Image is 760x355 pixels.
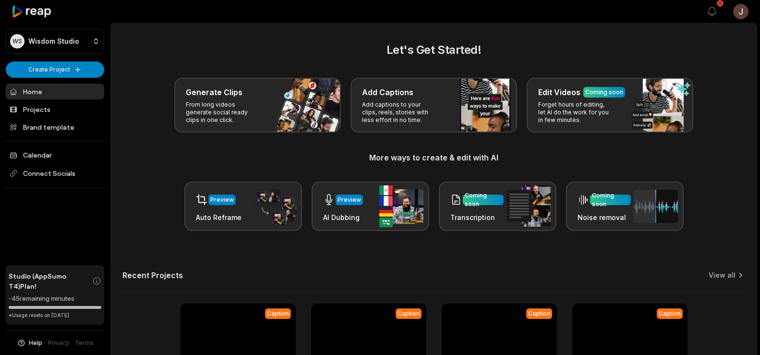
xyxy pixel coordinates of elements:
a: View all [709,270,736,280]
h3: AI Dubbing [323,212,363,222]
p: From long videos generate social ready clips in one click. [186,101,260,124]
div: Coming soon [592,191,629,208]
h3: Add Captions [362,86,413,98]
a: Brand template [6,119,104,135]
h3: More ways to create & edit with AI [122,152,745,163]
div: WS [10,34,24,49]
img: auto_reframe.png [252,188,296,225]
div: Preview [210,196,234,204]
p: Add captions to your clips, reels, stories with less effort in no time. [362,101,436,124]
img: ai_dubbing.png [379,185,423,227]
div: -45 remaining minutes [9,294,101,304]
h3: Generate Clips [186,86,242,98]
a: Calendar [6,147,104,163]
button: Create Project [6,61,104,78]
h3: Edit Videos [538,86,580,98]
span: Studio (AppSumo T4) Plan! [9,271,92,291]
img: noise_removal.png [634,190,678,223]
p: Forget hours of editing, let AI do the work for you in few minutes. [538,101,613,124]
span: Help [29,339,42,347]
h2: Recent Projects [122,270,183,280]
h3: Auto Reframe [196,212,241,222]
a: Home [6,84,104,99]
img: transcription.png [507,185,551,227]
div: Coming soon [465,191,502,208]
button: Help [17,339,42,347]
div: Preview [338,196,361,204]
div: *Usage resets on [DATE] [9,312,101,319]
div: Coming soon [585,88,623,97]
span: Connect Socials [6,165,104,182]
h3: Noise removal [578,212,631,222]
a: Projects [6,101,104,117]
h3: Transcription [450,212,504,222]
p: Wisdom Studio [28,37,79,46]
a: Terms [75,339,94,347]
h2: Let's Get Started! [122,41,745,59]
a: Privacy [48,339,69,347]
